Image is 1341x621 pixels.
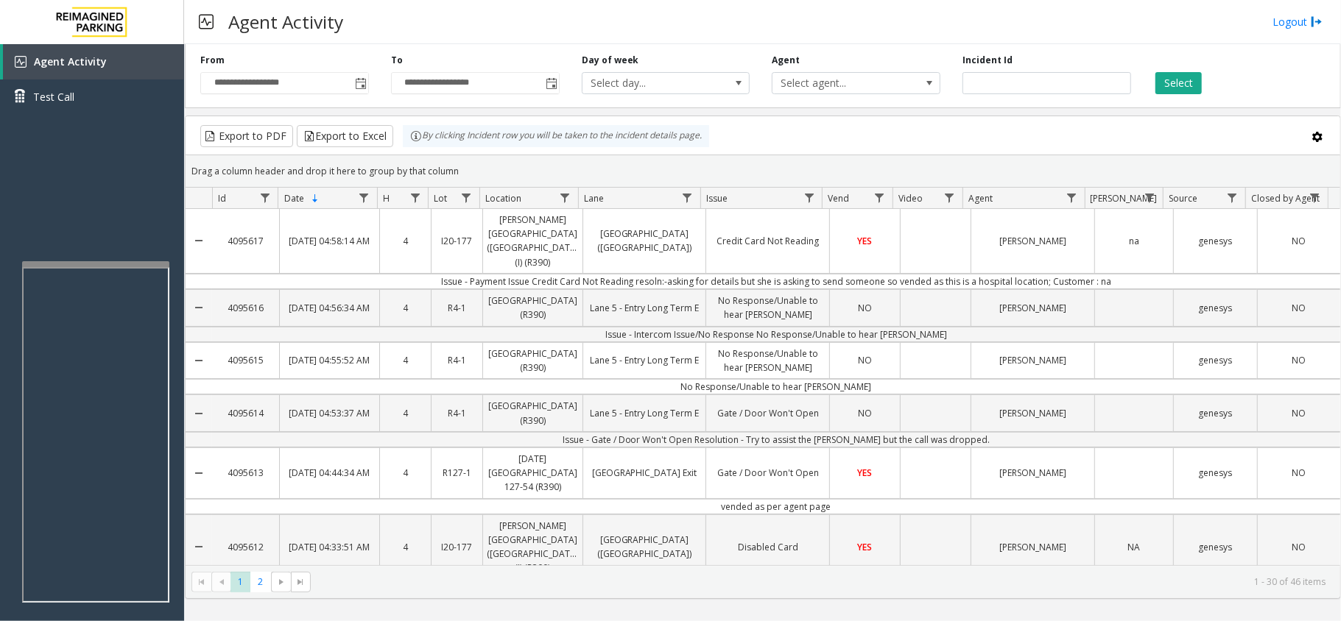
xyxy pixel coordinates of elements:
[583,529,706,564] a: [GEOGRAPHIC_DATA] ([GEOGRAPHIC_DATA])
[320,575,1326,588] kendo-pager-info: 1 - 30 of 46 items
[971,297,1094,319] a: [PERSON_NAME]
[858,235,873,247] span: YES
[583,462,706,483] a: [GEOGRAPHIC_DATA] Exit
[212,327,1340,342] td: Issue - Intercom Issue/No Response No Response/Unable to hear [PERSON_NAME]
[962,54,1013,67] label: Incident Id
[582,54,639,67] label: Day of week
[280,462,379,483] a: [DATE] 04:44:34 AM
[968,192,993,205] span: Agent
[212,297,279,319] a: 4095616
[434,192,447,205] span: Lot
[250,572,270,592] span: Page 2
[483,448,582,498] a: [DATE] [GEOGRAPHIC_DATA] 127-54 (R390)
[858,407,872,419] span: NO
[830,536,900,558] a: YES
[1095,536,1174,558] a: NA
[212,536,279,558] a: 4095612
[483,290,582,325] a: [GEOGRAPHIC_DATA] (R390)
[483,209,582,273] a: [PERSON_NAME][GEOGRAPHIC_DATA] ([GEOGRAPHIC_DATA]) (I) (R390)
[830,230,900,252] a: YES
[410,130,422,142] img: infoIcon.svg
[1140,188,1160,207] a: Parker Filter Menu
[280,349,379,371] a: [DATE] 04:55:52 AM
[432,230,482,252] a: I20-177
[186,188,1340,565] div: Data table
[380,536,431,558] a: 4
[456,188,476,207] a: Lot Filter Menu
[186,284,212,331] a: Collapse Details
[772,73,906,93] span: Select agent...
[275,576,287,588] span: Go to the next page
[186,442,212,504] a: Collapse Details
[583,297,706,319] a: Lane 5 - Entry Long Term E
[830,349,900,371] a: NO
[212,274,1340,289] td: Issue - Payment Issue Credit Card Not Reading resoln:-asking for details but she is asking to sen...
[582,73,716,93] span: Select day...
[858,354,872,366] span: NO
[186,203,212,279] a: Collapse Details
[200,54,225,67] label: From
[858,302,872,314] span: NO
[1061,188,1081,207] a: Agent Filter Menu
[706,290,829,325] a: No Response/Unable to hear [PERSON_NAME]
[830,462,900,483] a: YES
[1258,462,1340,483] a: NO
[1273,14,1323,29] a: Logout
[971,536,1094,558] a: [PERSON_NAME]
[212,379,1340,394] td: No Response/Unable to hear [PERSON_NAME]
[584,192,604,205] span: Lane
[830,402,900,424] a: NO
[186,509,212,585] a: Collapse Details
[485,192,521,205] span: Location
[186,158,1340,184] div: Drag a column header and drop it here to group by that column
[1292,235,1306,247] span: NO
[940,188,960,207] a: Video Filter Menu
[706,343,829,378] a: No Response/Unable to hear [PERSON_NAME]
[212,462,279,483] a: 4095613
[352,73,368,93] span: Toggle popup
[432,402,482,424] a: R4-1
[432,297,482,319] a: R4-1
[1174,230,1256,252] a: genesys
[1155,72,1202,94] button: Select
[858,541,873,553] span: YES
[186,389,212,436] a: Collapse Details
[309,193,321,205] span: Sortable
[1292,466,1306,479] span: NO
[1311,14,1323,29] img: logout
[1258,536,1340,558] a: NO
[543,73,559,93] span: Toggle popup
[221,4,351,40] h3: Agent Activity
[212,402,279,424] a: 4095614
[828,192,850,205] span: Vend
[280,297,379,319] a: [DATE] 04:56:34 AM
[380,462,431,483] a: 4
[200,125,293,147] button: Export to PDF
[1305,188,1325,207] a: Closed by Agent Filter Menu
[1174,536,1256,558] a: genesys
[212,432,1340,447] td: Issue - Gate / Door Won't Open Resolution - Try to assist the [PERSON_NAME] but the call was drop...
[432,536,482,558] a: I20-177
[380,297,431,319] a: 4
[1292,541,1306,553] span: NO
[380,230,431,252] a: 4
[1258,402,1340,424] a: NO
[280,230,379,252] a: [DATE] 04:58:14 AM
[898,192,923,205] span: Video
[432,462,482,483] a: R127-1
[971,349,1094,371] a: [PERSON_NAME]
[1174,462,1256,483] a: genesys
[33,89,74,104] span: Test Call
[555,188,575,207] a: Location Filter Menu
[1222,188,1242,207] a: Source Filter Menu
[186,337,212,384] a: Collapse Details
[830,297,900,319] a: NO
[1169,192,1197,205] span: Source
[295,576,306,588] span: Go to the last page
[706,536,829,558] a: Disabled Card
[706,192,728,205] span: Issue
[297,125,393,147] button: Export to Excel
[858,466,873,479] span: YES
[405,188,425,207] a: H Filter Menu
[403,125,709,147] div: By clicking Incident row you will be taken to the incident details page.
